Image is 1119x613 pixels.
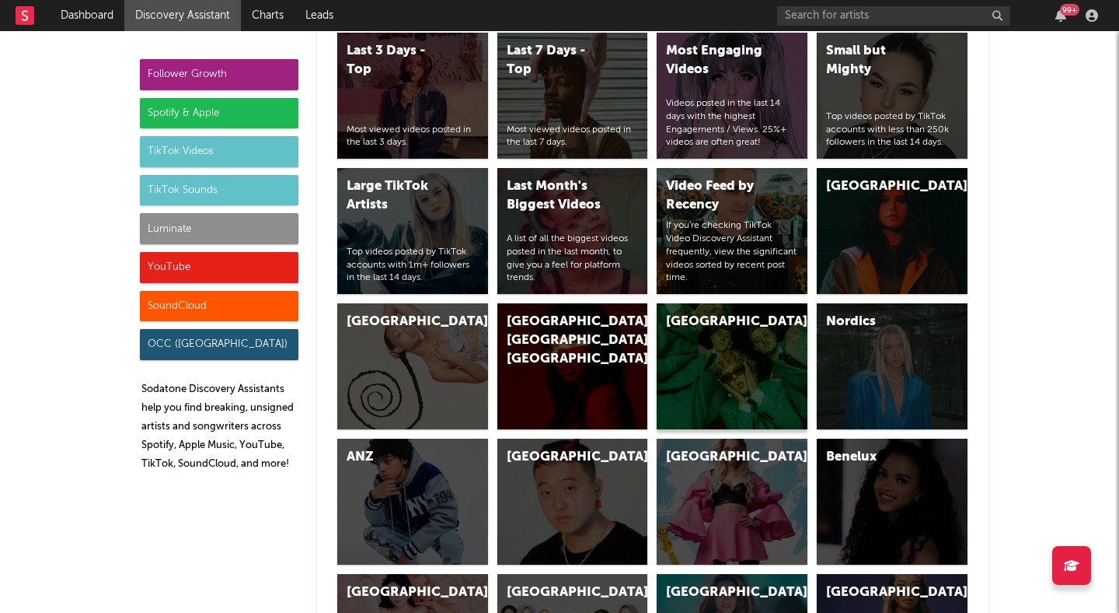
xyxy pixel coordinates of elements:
[666,219,798,285] div: If you're checking TikTok Video Discovery Assistant frequently, view the significant videos sorte...
[507,313,612,369] div: [GEOGRAPHIC_DATA], [GEOGRAPHIC_DATA], [GEOGRAPHIC_DATA]
[826,313,932,331] div: Nordics
[497,439,648,565] a: [GEOGRAPHIC_DATA]
[507,233,639,285] div: A list of all the biggest videos posted in the last month, to give you a feel for platform trends.
[141,380,298,474] p: Sodatone Discovery Assistants help you find breaking, unsigned artists and songwriters across Spo...
[347,177,452,215] div: Large TikTok Artists
[337,303,488,429] a: [GEOGRAPHIC_DATA]
[817,439,967,565] a: Benelux
[497,33,648,159] a: Last 7 Days - TopMost viewed videos posted in the last 7 days.
[826,583,932,602] div: [GEOGRAPHIC_DATA]
[817,168,967,294] a: [GEOGRAPHIC_DATA]
[666,448,772,467] div: [GEOGRAPHIC_DATA]
[817,303,967,429] a: Nordics
[657,439,807,565] a: [GEOGRAPHIC_DATA]
[140,59,298,90] div: Follower Growth
[507,124,639,150] div: Most viewed videos posted in the last 7 days.
[140,329,298,360] div: OCC ([GEOGRAPHIC_DATA])
[347,42,452,79] div: Last 3 Days - Top
[140,252,298,283] div: YouTube
[777,6,1010,26] input: Search for artists
[347,246,479,285] div: Top videos posted by TikTok accounts with 1m+ followers in the last 14 days.
[140,175,298,206] div: TikTok Sounds
[507,177,612,215] div: Last Month's Biggest Videos
[337,33,488,159] a: Last 3 Days - TopMost viewed videos posted in the last 3 days.
[666,313,772,331] div: [GEOGRAPHIC_DATA]
[666,177,772,215] div: Video Feed by Recency
[507,42,612,79] div: Last 7 Days - Top
[1060,4,1079,16] div: 99 +
[826,177,932,196] div: [GEOGRAPHIC_DATA]
[347,448,452,467] div: ANZ
[666,583,772,602] div: [GEOGRAPHIC_DATA]
[140,213,298,244] div: Luminate
[337,168,488,294] a: Large TikTok ArtistsTop videos posted by TikTok accounts with 1m+ followers in the last 14 days.
[347,583,452,602] div: [GEOGRAPHIC_DATA]
[347,124,479,150] div: Most viewed videos posted in the last 3 days.
[657,33,807,159] a: Most Engaging VideosVideos posted in the last 14 days with the highest Engagements / Views. 25%+ ...
[666,97,798,149] div: Videos posted in the last 14 days with the highest Engagements / Views. 25%+ videos are often great!
[666,42,772,79] div: Most Engaging Videos
[826,110,958,149] div: Top videos posted by TikTok accounts with less than 250k followers in the last 14 days.
[347,313,452,331] div: [GEOGRAPHIC_DATA]
[497,168,648,294] a: Last Month's Biggest VideosA list of all the biggest videos posted in the last month, to give you...
[507,583,612,602] div: [GEOGRAPHIC_DATA]
[826,448,932,467] div: Benelux
[337,439,488,565] a: ANZ
[657,168,807,294] a: Video Feed by RecencyIf you're checking TikTok Video Discovery Assistant frequently, view the sig...
[826,42,932,79] div: Small but Mighty
[657,303,807,429] a: [GEOGRAPHIC_DATA]
[507,448,612,467] div: [GEOGRAPHIC_DATA]
[1055,9,1066,22] button: 99+
[817,33,967,159] a: Small but MightyTop videos posted by TikTok accounts with less than 250k followers in the last 14...
[140,291,298,322] div: SoundCloud
[497,303,648,429] a: [GEOGRAPHIC_DATA], [GEOGRAPHIC_DATA], [GEOGRAPHIC_DATA]
[140,136,298,167] div: TikTok Videos
[140,98,298,129] div: Spotify & Apple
